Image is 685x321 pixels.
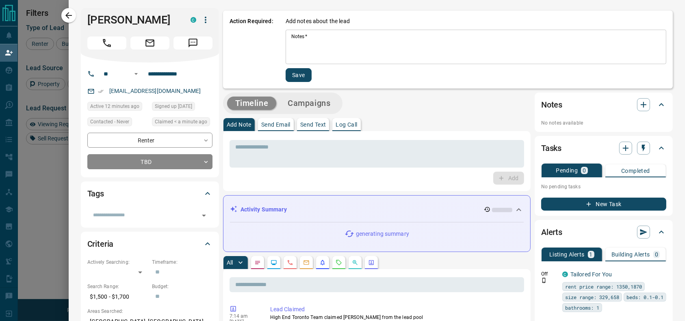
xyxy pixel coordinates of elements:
svg: Calls [287,259,293,266]
svg: Requests [336,259,342,266]
h2: Tasks [541,142,561,155]
p: Listing Alerts [549,252,585,257]
button: Timeline [227,97,277,110]
p: Completed [621,168,650,174]
span: Claimed < a minute ago [155,118,207,126]
span: Signed up [DATE] [155,102,192,110]
h2: Tags [87,187,104,200]
p: Building Alerts [611,252,650,257]
a: Tailored For You [570,271,612,278]
div: Notes [541,95,666,114]
p: Budget: [152,283,212,290]
div: condos.ca [562,271,568,277]
span: Email [130,37,169,50]
p: $1,500 - $1,700 [87,290,148,304]
p: 7:14 am [230,313,258,319]
p: No notes available [541,119,666,127]
div: Tasks [541,138,666,158]
p: Activity Summary [241,205,287,214]
div: Thu Aug 07 2025 [152,102,212,113]
span: size range: 329,658 [565,293,619,301]
span: Message [173,37,212,50]
div: Alerts [541,222,666,242]
p: Add notes about the lead [286,17,350,26]
h1: [PERSON_NAME] [87,13,178,26]
span: Call [87,37,126,50]
p: generating summary [356,230,409,238]
svg: Listing Alerts [319,259,326,266]
span: bathrooms: 1 [565,304,599,312]
span: beds: 0.1-0.1 [626,293,663,301]
span: Active 12 minutes ago [90,102,139,110]
button: Open [131,69,141,79]
div: Thu Aug 14 2025 [152,117,212,129]
p: Add Note [227,122,251,127]
p: No pending tasks [541,181,666,193]
svg: Opportunities [352,259,358,266]
svg: Emails [303,259,310,266]
div: condos.ca [191,17,196,23]
p: All [227,260,233,265]
button: Campaigns [280,97,338,110]
p: Send Text [300,122,326,127]
h2: Alerts [541,226,562,239]
h2: Notes [541,98,562,111]
span: Contacted - Never [90,118,129,126]
p: Action Required: [230,17,273,82]
p: Log Call [336,122,357,127]
p: 0 [655,252,658,257]
a: [EMAIL_ADDRESS][DOMAIN_NAME] [109,88,201,94]
svg: Lead Browsing Activity [271,259,277,266]
p: 0 [583,168,586,173]
span: rent price range: 1350,1870 [565,282,642,291]
div: Tags [87,184,212,203]
h2: Criteria [87,237,114,250]
p: 1 [590,252,593,257]
button: New Task [541,198,666,211]
p: Timeframe: [152,259,212,266]
div: Criteria [87,234,212,254]
div: Thu Aug 14 2025 [87,102,148,113]
svg: Email Verified [98,88,104,94]
p: Pending [556,168,578,173]
p: Actively Searching: [87,259,148,266]
p: Search Range: [87,283,148,290]
svg: Push Notification Only [541,278,547,283]
div: Activity Summary [230,202,524,217]
p: Send Email [261,122,290,127]
svg: Notes [254,259,261,266]
div: TBD [87,154,212,169]
svg: Agent Actions [368,259,375,266]
p: Areas Searched: [87,308,212,315]
p: High End Toronto Team claimed [PERSON_NAME] from the lead pool [270,314,521,321]
div: Renter [87,133,212,148]
button: Save [286,68,312,82]
button: Open [198,210,210,221]
p: Off [541,270,557,278]
p: Lead Claimed [270,305,521,314]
